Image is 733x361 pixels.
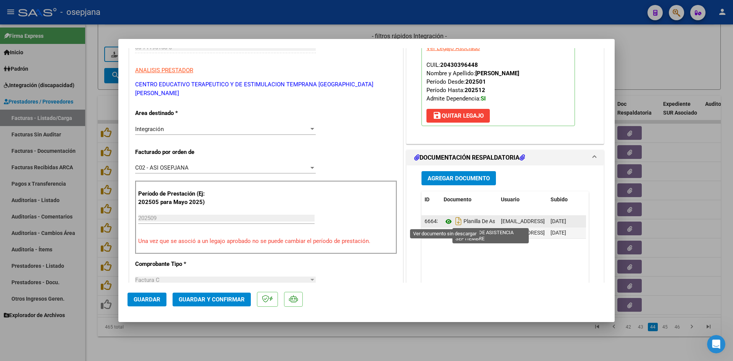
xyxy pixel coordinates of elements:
span: Documento [444,196,471,202]
mat-expansion-panel-header: DOCUMENTACIÓN RESPALDATORIA [407,150,604,165]
span: Factura C [135,277,160,283]
span: 66644 [425,230,440,236]
button: Guardar y Confirmar [173,293,251,306]
p: Legajo preaprobado para Período de Prestación: [421,33,575,126]
button: Guardar [128,293,166,306]
div: Ver Legajo Asociado [426,44,480,52]
span: ID [425,196,429,202]
span: Agregar Documento [428,175,490,182]
span: ANALISIS PRESTADOR [135,67,193,74]
iframe: Intercom live chat [707,335,725,353]
datatable-header-cell: Documento [441,191,498,208]
datatable-header-cell: ID [421,191,441,208]
span: Usuario [501,196,520,202]
strong: 202512 [465,87,485,94]
span: C02 - ASI OSEPJANA [135,164,189,171]
span: 66643 [425,218,440,224]
span: CUIL: Nombre y Apellido: Período Desde: Período Hasta: Admite Dependencia: [426,62,519,102]
p: Area destinado * [135,109,214,118]
div: 20430396448 [440,61,478,69]
span: [DATE] [551,230,566,236]
datatable-header-cell: Usuario [498,191,547,208]
p: Una vez que se asoció a un legajo aprobado no se puede cambiar el período de prestación. [138,237,394,246]
mat-icon: save [433,111,442,120]
span: Guardar y Confirmar [179,296,245,303]
p: CENTRO EDUCATIVO TERAPEUTICO Y DE ESTIMULACION TEMPRANA [GEOGRAPHIC_DATA][PERSON_NAME] [135,80,397,97]
span: [DATE] [551,218,566,224]
button: Quitar Legajo [426,109,490,123]
span: Integración [135,126,164,133]
span: Planilla De Asistencia Septiembre [444,219,541,225]
h1: DOCUMENTACIÓN RESPALDATORIA [414,153,525,162]
span: Autorizacion [444,230,494,236]
span: Guardar [134,296,160,303]
span: Subido [551,196,568,202]
p: Comprobante Tipo * [135,260,214,269]
i: Descargar documento [454,215,463,227]
span: Quitar Legajo [433,112,484,119]
strong: 202501 [465,78,486,85]
strong: SI [481,95,486,102]
datatable-header-cell: Acción [586,191,624,208]
i: Descargar documento [454,227,463,239]
strong: [PERSON_NAME] [475,70,519,77]
button: Agregar Documento [421,171,496,185]
datatable-header-cell: Subido [547,191,586,208]
p: Período de Prestación (Ej: 202505 para Mayo 2025) [138,189,215,207]
p: Facturado por orden de [135,148,214,157]
div: DOCUMENTACIÓN RESPALDATORIA [407,165,604,324]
